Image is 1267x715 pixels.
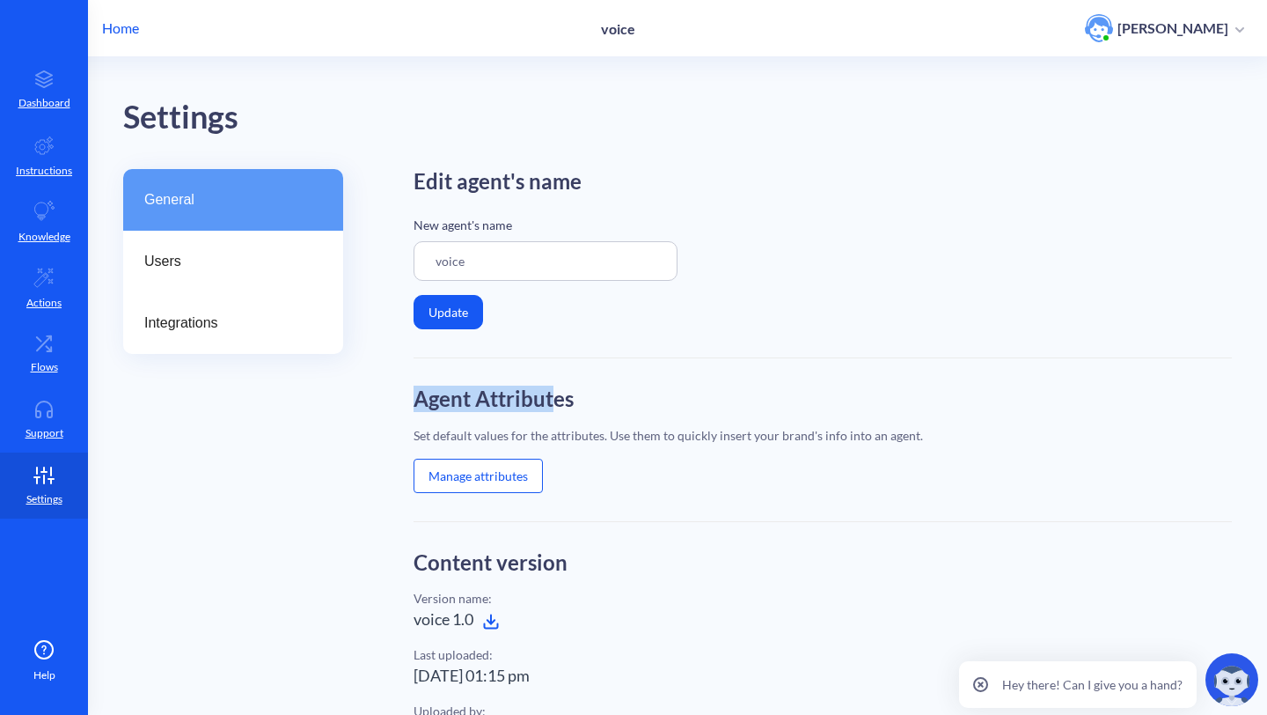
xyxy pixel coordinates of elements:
div: voice 1.0 [414,608,1232,631]
div: Settings [123,92,1267,143]
h2: Content version [414,550,1232,576]
p: voice [601,20,635,37]
div: Set default values for the attributes. Use them to quickly insert your brand's info into an agent. [414,426,1232,445]
p: Actions [26,295,62,311]
button: Update [414,295,483,329]
p: Dashboard [18,95,70,111]
div: Last uploaded: [414,645,1232,664]
a: Users [123,231,343,292]
p: Flows [31,359,58,375]
img: user photo [1085,14,1113,42]
h2: Edit agent's name [414,169,1232,195]
span: General [144,189,308,210]
img: copilot-icon.svg [1205,653,1258,706]
p: New agent's name [414,216,1232,234]
p: Settings [26,491,62,507]
button: user photo[PERSON_NAME] [1076,12,1253,44]
button: Manage attributes [414,459,543,493]
span: Users [144,251,308,272]
a: Integrations [123,292,343,354]
p: Hey there! Can I give you a hand? [1002,675,1183,694]
p: Support [26,425,63,441]
span: Help [33,667,55,683]
p: Home [102,18,139,39]
input: Enter agent Name [414,241,677,281]
p: [PERSON_NAME] [1117,18,1228,38]
a: General [123,169,343,231]
h2: Agent Attributes [414,387,1232,412]
div: [DATE] 01:15 pm [414,664,1232,688]
div: Version name: [414,589,1232,608]
span: Integrations [144,313,308,334]
p: Instructions [16,163,72,179]
p: Knowledge [18,229,70,245]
